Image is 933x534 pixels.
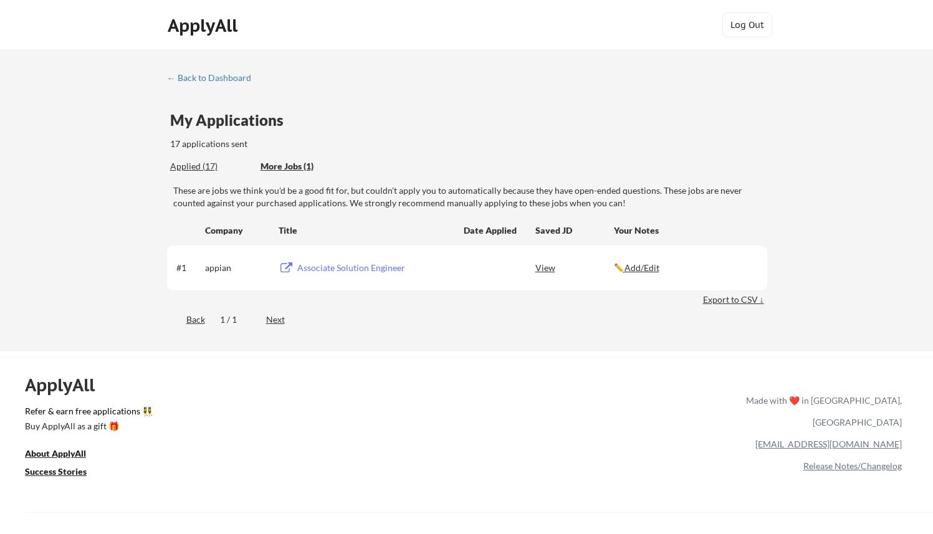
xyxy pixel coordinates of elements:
[25,447,103,463] a: About ApplyAll
[624,262,659,273] u: Add/Edit
[464,224,519,237] div: Date Applied
[205,262,267,274] div: appian
[614,262,756,274] div: ✏️
[535,256,614,279] div: View
[170,138,411,150] div: 17 applications sent
[279,224,452,237] div: Title
[170,160,251,173] div: These are all the jobs you've been applied to so far.
[755,439,902,449] a: [EMAIL_ADDRESS][DOMAIN_NAME]
[173,184,767,209] div: These are jobs we think you'd be a good fit for, but couldn't apply you to automatically because ...
[167,73,261,85] a: ← Back to Dashboard
[25,466,87,477] u: Success Stories
[167,313,205,326] div: Back
[297,262,452,274] div: Associate Solution Engineer
[25,422,150,431] div: Buy ApplyAll as a gift 🎁
[25,420,150,436] a: Buy ApplyAll as a gift 🎁
[803,460,902,471] a: Release Notes/Changelog
[167,74,261,82] div: ← Back to Dashboard
[535,219,614,241] div: Saved JD
[614,224,756,237] div: Your Notes
[722,12,772,37] button: Log Out
[741,389,902,433] div: Made with ❤️ in [GEOGRAPHIC_DATA], [GEOGRAPHIC_DATA]
[25,407,486,420] a: Refer & earn free applications 👯‍♀️
[261,160,352,173] div: These are job applications we think you'd be a good fit for, but couldn't apply you to automatica...
[703,293,767,306] div: Export to CSV ↓
[168,15,241,36] div: ApplyAll
[261,160,352,173] div: More Jobs (1)
[25,465,103,481] a: Success Stories
[170,113,294,128] div: My Applications
[170,160,251,173] div: Applied (17)
[176,262,201,274] div: #1
[266,313,299,326] div: Next
[25,374,109,396] div: ApplyAll
[25,448,86,459] u: About ApplyAll
[205,224,267,237] div: Company
[220,313,251,326] div: 1 / 1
